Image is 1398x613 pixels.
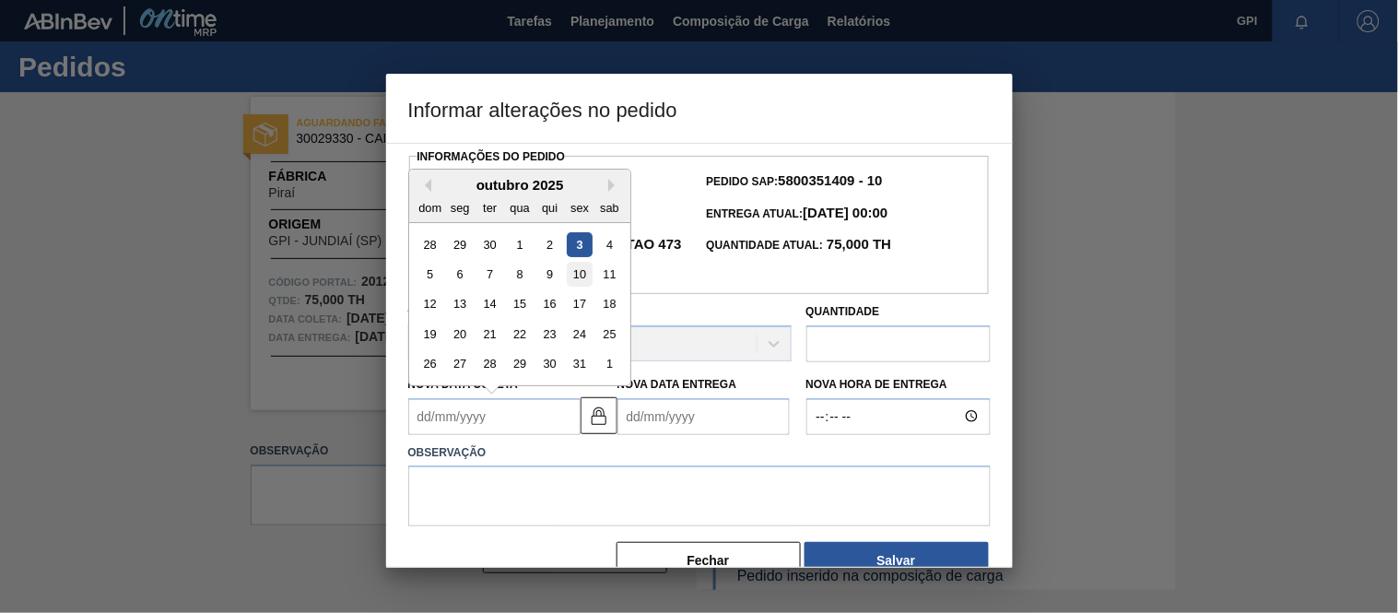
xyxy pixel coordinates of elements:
[536,195,561,219] div: qui
[447,262,472,287] div: Choose segunda-feira, 6 de outubro de 2025
[567,262,592,287] div: Choose sexta-feira, 10 de outubro de 2025
[567,231,592,256] div: Choose sexta-feira, 3 de outubro de 2025
[707,175,883,188] span: Pedido SAP:
[596,351,621,376] div: Choose sábado, 1 de novembro de 2025
[447,351,472,376] div: Choose segunda-feira, 27 de outubro de 2025
[417,150,566,163] label: Informações do Pedido
[476,231,501,256] div: Choose terça-feira, 30 de setembro de 2025
[536,351,561,376] div: Choose quinta-feira, 30 de outubro de 2025
[536,231,561,256] div: Choose quinta-feira, 2 de outubro de 2025
[417,351,442,376] div: Choose domingo, 26 de outubro de 2025
[567,322,592,347] div: Choose sexta-feira, 24 de outubro de 2025
[806,305,880,318] label: Quantidade
[476,351,501,376] div: Choose terça-feira, 28 de outubro de 2025
[507,322,532,347] div: Choose quarta-feira, 22 de outubro de 2025
[567,195,592,219] div: sex
[596,322,621,347] div: Choose sábado, 25 de outubro de 2025
[447,231,472,256] div: Choose segunda-feira, 29 de setembro de 2025
[408,378,519,391] label: Nova Data Coleta
[476,262,501,287] div: Choose terça-feira, 7 de outubro de 2025
[408,398,581,435] input: dd/mm/yyyy
[608,179,621,192] button: Next Month
[507,195,532,219] div: qua
[386,74,1013,144] h3: Informar alterações no pedido
[417,231,442,256] div: Choose domingo, 28 de setembro de 2025
[588,405,610,427] img: locked
[805,542,989,579] button: Salvar
[617,378,737,391] label: Nova Data Entrega
[507,351,532,376] div: Choose quarta-feira, 29 de outubro de 2025
[617,398,790,435] input: dd/mm/yyyy
[447,291,472,316] div: Choose segunda-feira, 13 de outubro de 2025
[617,542,801,579] button: Fechar
[596,195,621,219] div: sab
[803,205,887,220] strong: [DATE] 00:00
[417,322,442,347] div: Choose domingo, 19 de outubro de 2025
[707,239,892,252] span: Quantidade Atual:
[536,262,561,287] div: Choose quinta-feira, 9 de outubro de 2025
[581,397,617,434] button: locked
[447,195,472,219] div: seg
[408,440,991,466] label: Observação
[567,291,592,316] div: Choose sexta-feira, 17 de outubro de 2025
[507,262,532,287] div: Choose quarta-feira, 8 de outubro de 2025
[779,172,883,188] strong: 5800351409 - 10
[567,351,592,376] div: Choose sexta-feira, 31 de outubro de 2025
[447,322,472,347] div: Choose segunda-feira, 20 de outubro de 2025
[409,177,630,193] div: outubro 2025
[417,262,442,287] div: Choose domingo, 5 de outubro de 2025
[507,291,532,316] div: Choose quarta-feira, 15 de outubro de 2025
[415,229,624,378] div: month 2025-10
[823,236,891,252] strong: 75,000 TH
[596,291,621,316] div: Choose sábado, 18 de outubro de 2025
[417,291,442,316] div: Choose domingo, 12 de outubro de 2025
[536,291,561,316] div: Choose quinta-feira, 16 de outubro de 2025
[806,371,991,398] label: Nova Hora de Entrega
[417,195,442,219] div: dom
[476,195,501,219] div: ter
[476,291,501,316] div: Choose terça-feira, 14 de outubro de 2025
[596,231,621,256] div: Choose sábado, 4 de outubro de 2025
[507,231,532,256] div: Choose quarta-feira, 1 de outubro de 2025
[418,179,431,192] button: Previous Month
[536,322,561,347] div: Choose quinta-feira, 23 de outubro de 2025
[596,262,621,287] div: Choose sábado, 11 de outubro de 2025
[476,322,501,347] div: Choose terça-feira, 21 de outubro de 2025
[707,207,888,220] span: Entrega Atual:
